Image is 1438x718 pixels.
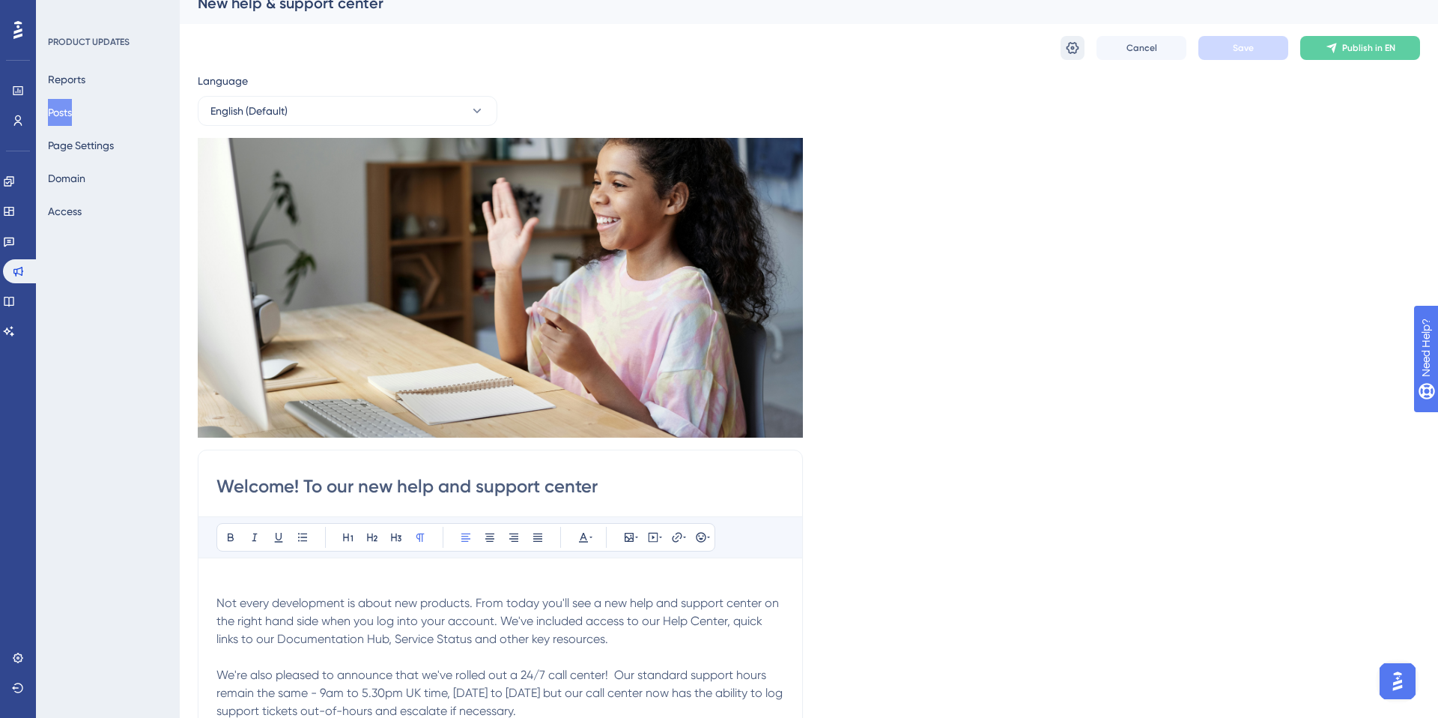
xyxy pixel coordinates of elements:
[48,36,130,48] div: PRODUCT UPDATES
[1126,42,1157,54] span: Cancel
[48,198,82,225] button: Access
[48,66,85,93] button: Reports
[1342,42,1395,54] span: Publish in EN
[1375,659,1420,704] iframe: UserGuiding AI Assistant Launcher
[198,96,497,126] button: English (Default)
[1300,36,1420,60] button: Publish in EN
[198,72,248,90] span: Language
[216,474,784,498] input: Post Title
[1233,42,1254,54] span: Save
[1198,36,1288,60] button: Save
[48,99,72,126] button: Posts
[48,165,85,192] button: Domain
[35,4,94,22] span: Need Help?
[216,596,782,646] span: Not every development is about new products. From today you'll see a new help and support center ...
[198,138,803,438] img: file-1759491856284.jpg
[1096,36,1186,60] button: Cancel
[48,132,114,159] button: Page Settings
[210,102,288,120] span: English (Default)
[216,668,786,718] span: We're also pleased to announce that we've rolled out a 24/7 call center! Our standard support hou...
